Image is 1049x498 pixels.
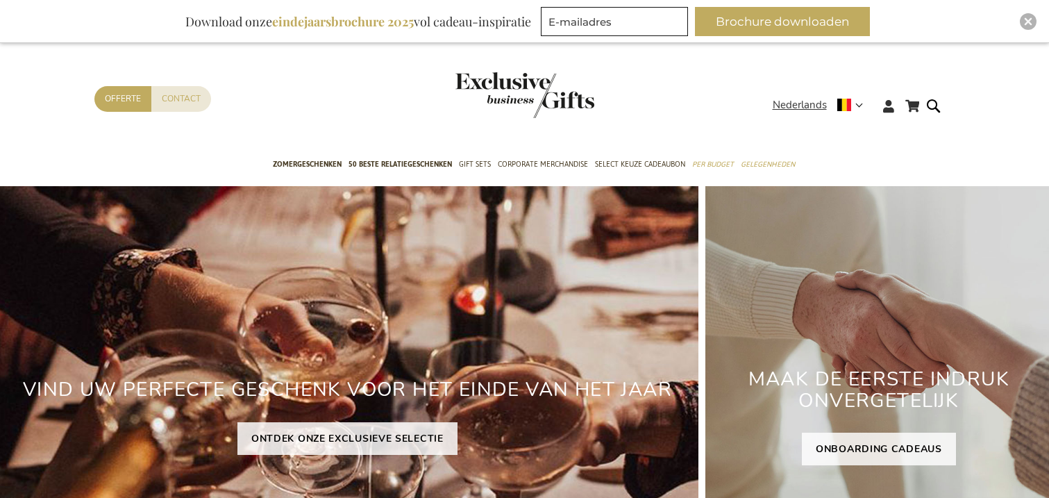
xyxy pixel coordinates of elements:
[541,7,688,36] input: E-mailadres
[459,157,491,172] span: Gift Sets
[179,7,537,36] div: Download onze vol cadeau-inspiratie
[541,7,692,40] form: marketing offers and promotions
[773,97,872,113] div: Nederlands
[498,157,588,172] span: Corporate Merchandise
[741,157,795,172] span: Gelegenheden
[692,157,734,172] span: Per Budget
[237,422,458,455] a: ONTDEK ONZE EXCLUSIEVE SELECTIE
[1024,17,1032,26] img: Close
[349,157,452,172] span: 50 beste relatiegeschenken
[272,13,414,30] b: eindejaarsbrochure 2025
[94,86,151,112] a: Offerte
[695,7,870,36] button: Brochure downloaden
[1020,13,1037,30] div: Close
[802,433,956,465] a: ONBOARDING CADEAUS
[455,72,594,118] img: Exclusive Business gifts logo
[595,157,685,172] span: Select Keuze Cadeaubon
[455,72,525,118] a: store logo
[273,157,342,172] span: Zomergeschenken
[773,97,827,113] span: Nederlands
[151,86,211,112] a: Contact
